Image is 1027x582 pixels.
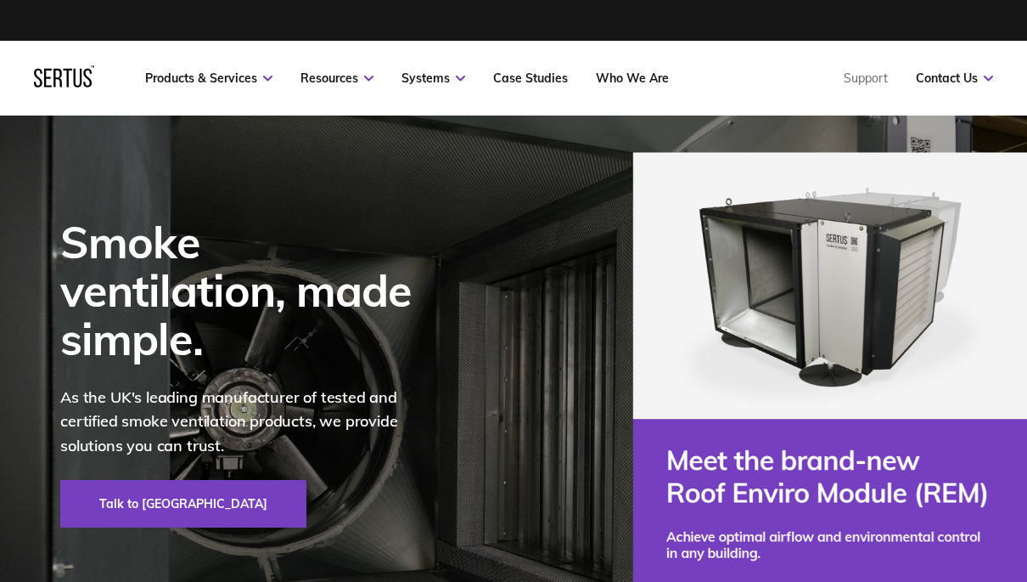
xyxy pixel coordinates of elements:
a: Support [844,71,888,86]
div: Smoke ventilation, made simple. [60,218,434,364]
a: Products & Services [145,71,272,86]
p: As the UK's leading manufacturer of tested and certified smoke ventilation products, we provide s... [60,386,434,459]
a: Talk to [GEOGRAPHIC_DATA] [60,480,306,528]
a: Systems [401,71,465,86]
a: Case Studies [493,71,568,86]
a: Contact Us [916,71,993,86]
a: Resources [300,71,373,86]
a: Who We Are [596,71,669,86]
